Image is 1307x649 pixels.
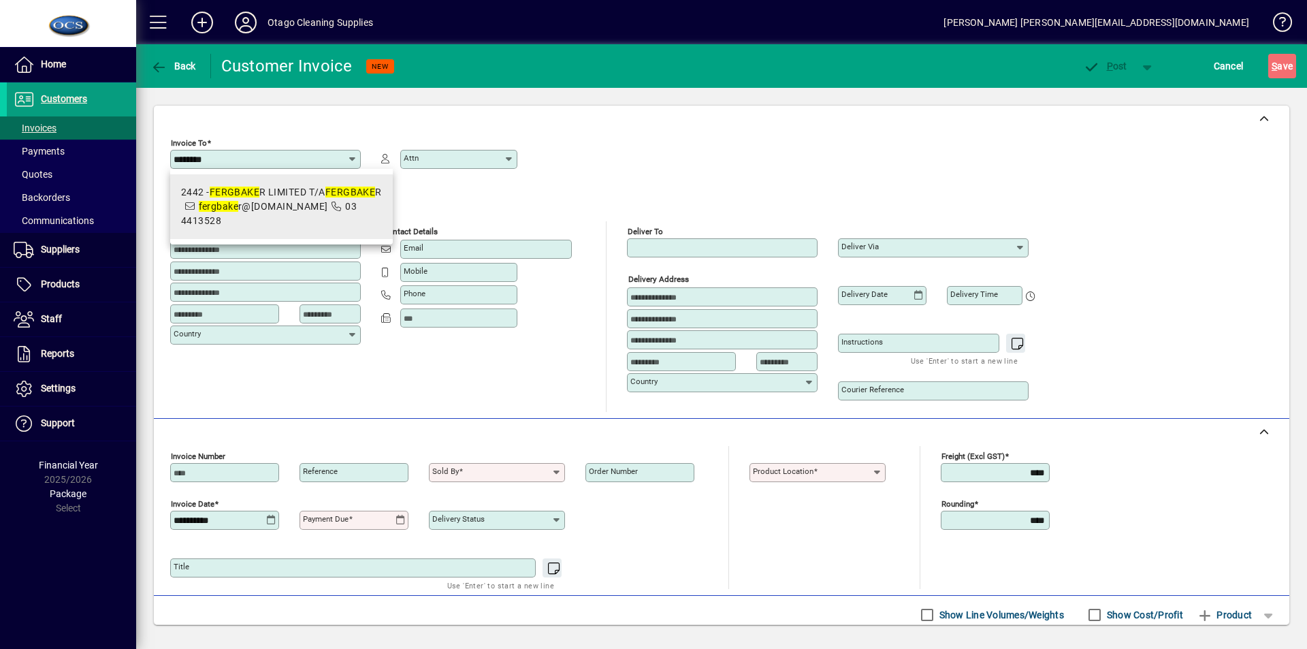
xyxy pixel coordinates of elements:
[41,93,87,104] span: Customers
[7,186,136,209] a: Backorders
[372,62,389,71] span: NEW
[589,466,638,476] mat-label: Order number
[943,12,1249,33] div: [PERSON_NAME] [PERSON_NAME][EMAIL_ADDRESS][DOMAIN_NAME]
[14,169,52,180] span: Quotes
[171,499,214,509] mat-label: Invoice date
[404,153,419,163] mat-label: Attn
[180,10,224,35] button: Add
[7,209,136,232] a: Communications
[50,488,86,499] span: Package
[7,268,136,302] a: Products
[950,289,998,299] mat-label: Delivery time
[937,608,1064,622] label: Show Line Volumes/Weights
[41,348,74,359] span: Reports
[174,562,189,571] mat-label: Title
[41,59,66,69] span: Home
[1104,608,1183,622] label: Show Cost/Profit
[941,499,974,509] mat-label: Rounding
[432,466,459,476] mat-label: Sold by
[210,187,260,197] em: FERGBAKE
[630,377,658,386] mat-label: Country
[325,187,376,197] em: FERGBAKE
[7,372,136,406] a: Settings
[753,466,813,476] mat-label: Product location
[171,452,225,461] mat-label: Invoice number
[7,337,136,371] a: Reports
[1210,54,1247,78] button: Cancel
[1083,61,1127,72] span: ost
[41,313,62,324] span: Staff
[224,10,268,35] button: Profile
[181,185,382,200] div: 2442 - R LIMITED T/A R
[1076,54,1134,78] button: Post
[1263,3,1290,47] a: Knowledge Base
[841,289,888,299] mat-label: Delivery date
[170,174,393,239] mat-option: 2442 - FERGBAKER LIMITED T/A FERGBAKER
[41,417,75,428] span: Support
[1190,603,1259,627] button: Product
[404,289,425,298] mat-label: Phone
[147,54,199,78] button: Back
[1272,61,1277,72] span: S
[447,577,554,593] mat-hint: Use 'Enter' to start a new line
[221,55,353,77] div: Customer Invoice
[14,215,94,226] span: Communications
[41,244,80,255] span: Suppliers
[1107,61,1113,72] span: P
[432,514,485,524] mat-label: Delivery status
[7,302,136,336] a: Staff
[7,48,136,82] a: Home
[41,279,80,289] span: Products
[7,140,136,163] a: Payments
[628,227,663,236] mat-label: Deliver To
[14,146,65,157] span: Payments
[14,192,70,203] span: Backorders
[136,54,211,78] app-page-header-button: Back
[7,163,136,186] a: Quotes
[7,407,136,441] a: Support
[268,12,373,33] div: Otago Cleaning Supplies
[941,452,1005,461] mat-label: Freight (excl GST)
[171,138,207,148] mat-label: Invoice To
[1268,54,1296,78] button: Save
[150,61,196,72] span: Back
[404,266,427,276] mat-label: Mobile
[911,353,1018,368] mat-hint: Use 'Enter' to start a new line
[1214,55,1244,77] span: Cancel
[1197,604,1252,626] span: Product
[841,242,879,251] mat-label: Deliver via
[41,383,76,394] span: Settings
[7,233,136,267] a: Suppliers
[199,201,328,212] span: r@[DOMAIN_NAME]
[303,466,338,476] mat-label: Reference
[174,329,201,338] mat-label: Country
[841,337,883,347] mat-label: Instructions
[1272,55,1293,77] span: ave
[404,243,423,253] mat-label: Email
[199,201,239,212] em: fergbake
[7,116,136,140] a: Invoices
[39,460,98,471] span: Financial Year
[14,123,57,133] span: Invoices
[841,385,904,394] mat-label: Courier Reference
[303,514,349,524] mat-label: Payment due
